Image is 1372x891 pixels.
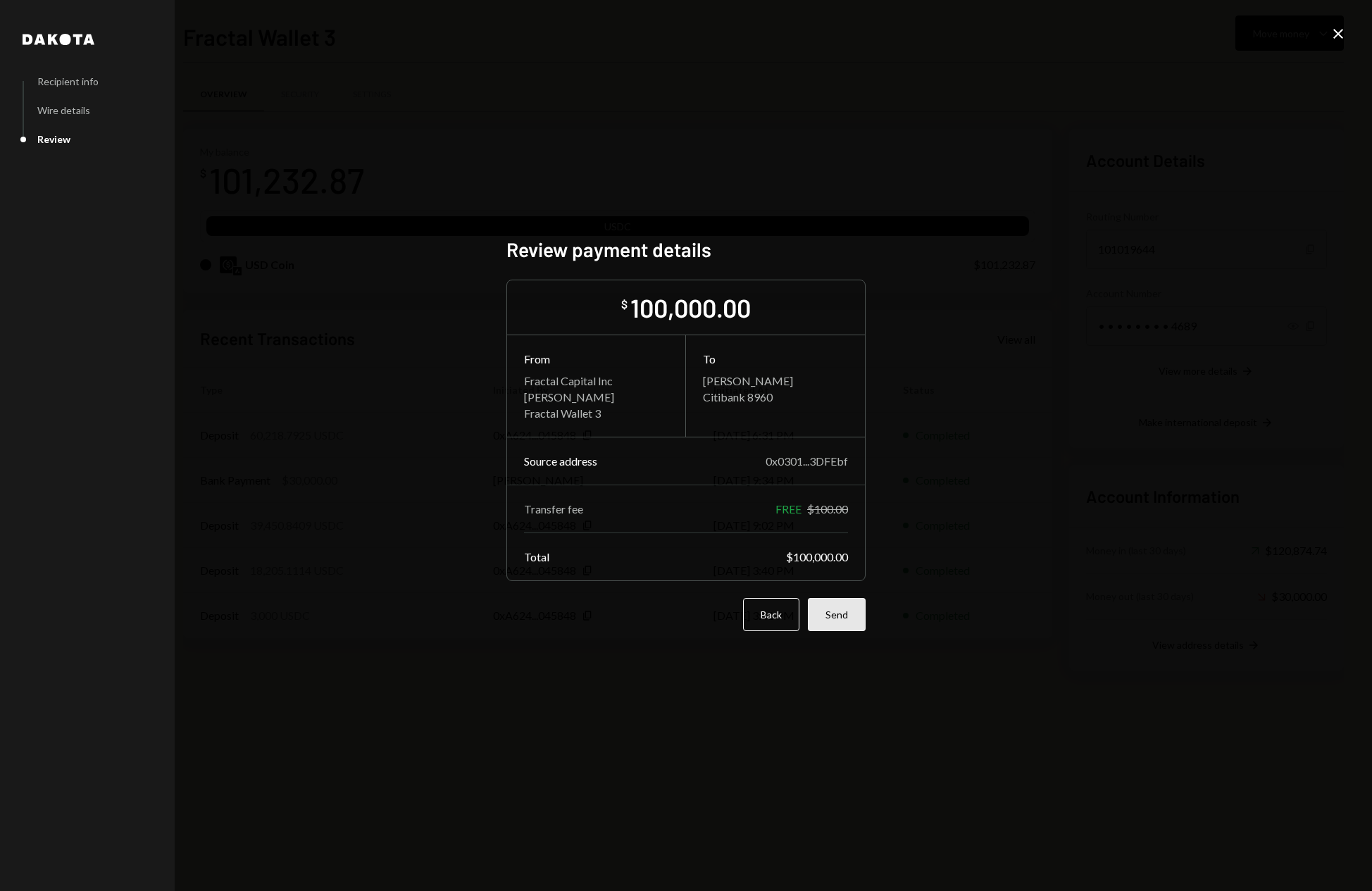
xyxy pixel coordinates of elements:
div: 0x0301...3DFEbf [766,454,848,468]
div: [PERSON_NAME] [524,390,668,404]
div: To [703,352,848,366]
div: Total [524,550,549,563]
div: Citibank 8960 [703,390,848,404]
button: Send [808,598,866,631]
div: Review [37,133,70,145]
div: From [524,352,668,366]
div: [PERSON_NAME] [703,374,848,387]
button: Back [743,598,799,631]
div: Source address [524,454,597,468]
div: FREE [775,502,802,516]
div: $100.00 [807,502,848,516]
div: Wire details [37,104,90,116]
div: $ [621,297,628,311]
div: $100,000.00 [786,550,848,563]
div: 100,000.00 [630,292,751,323]
div: Fractal Capital Inc [524,374,668,387]
div: Recipient info [37,75,99,87]
div: Transfer fee [524,502,583,516]
div: Fractal Wallet 3 [524,406,668,420]
h2: Review payment details [506,236,866,263]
